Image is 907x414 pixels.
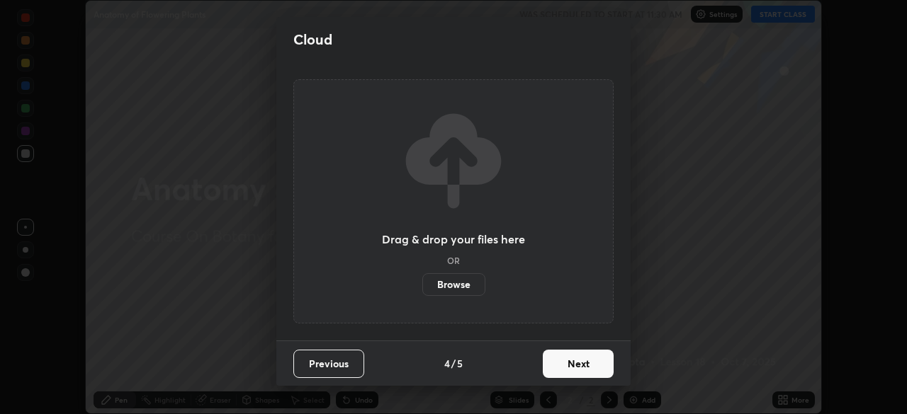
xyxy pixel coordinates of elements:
[451,356,456,371] h4: /
[293,350,364,378] button: Previous
[293,30,332,49] h2: Cloud
[457,356,463,371] h4: 5
[382,234,525,245] h3: Drag & drop your files here
[447,256,460,265] h5: OR
[444,356,450,371] h4: 4
[543,350,614,378] button: Next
